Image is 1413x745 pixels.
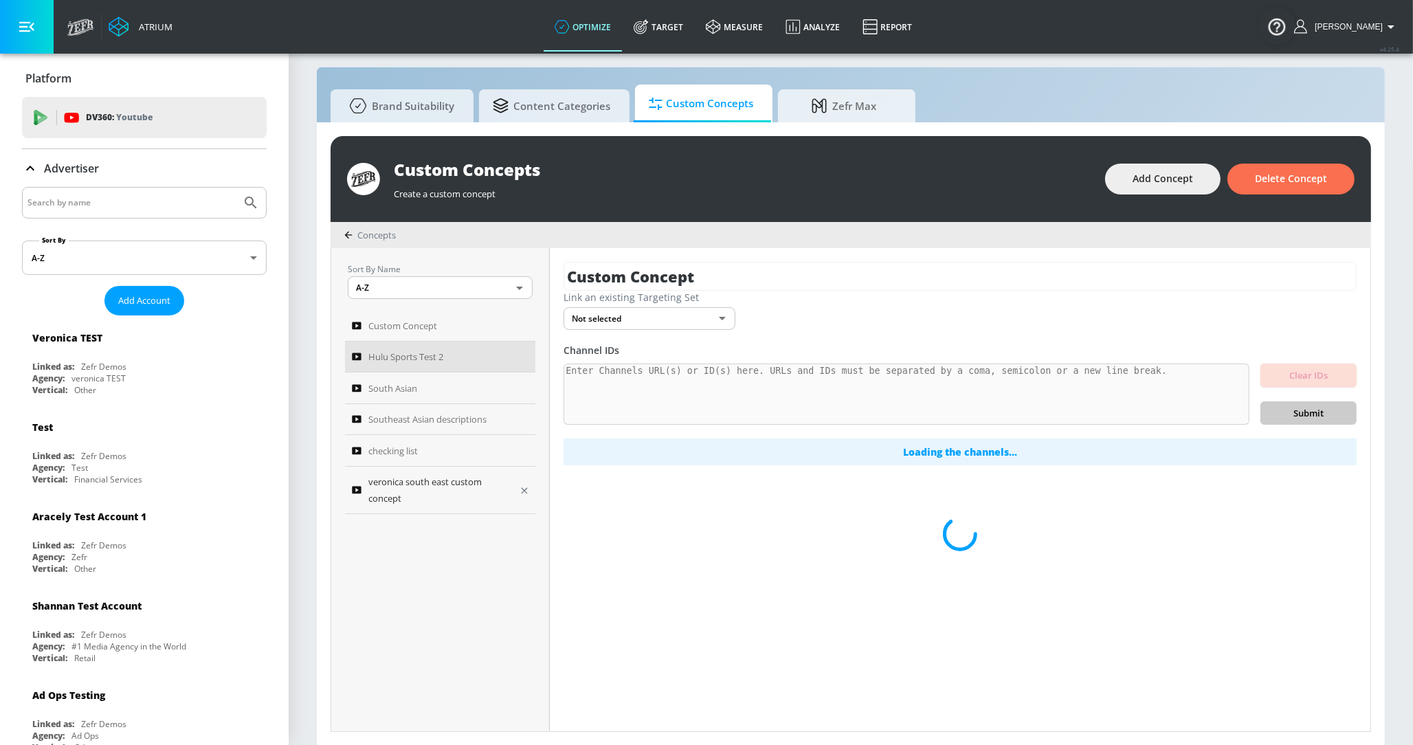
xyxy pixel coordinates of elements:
div: Shannan Test Account [32,599,142,612]
p: Sort By Name [348,262,533,276]
p: Platform [25,71,71,86]
div: Shannan Test AccountLinked as:Zefr DemosAgency:#1 Media Agency in the WorldVertical:Retail [22,589,267,667]
div: Aracely Test Account 1Linked as:Zefr DemosAgency:ZefrVertical:Other [22,500,267,578]
div: Agency: [32,462,65,474]
input: Search by name [27,194,236,212]
span: veronica south east custom concept [368,474,510,507]
button: Add Concept [1105,164,1221,194]
div: Create a custom concept [394,181,1091,200]
span: Custom Concept [368,318,437,334]
div: Channel IDs [564,344,1357,357]
button: Delete Concept [1227,164,1355,194]
button: Clear IDs [1260,364,1357,388]
div: Custom Concepts [394,158,1091,181]
p: DV360: [86,110,153,125]
button: Open Resource Center [1258,7,1296,45]
div: Veronica TESTLinked as:Zefr DemosAgency:veronica TESTVertical:Other [22,321,267,399]
div: Ad Ops [71,730,99,742]
div: Zefr Demos [81,718,126,730]
div: Agency: [32,551,65,563]
div: A-Z [22,241,267,275]
div: Atrium [133,21,173,33]
div: Zefr [71,551,87,563]
div: Agency: [32,372,65,384]
div: Ad Ops Testing [32,689,105,702]
a: Target [623,2,695,52]
div: veronica TEST [71,372,126,384]
div: Linked as: [32,361,74,372]
div: Other [74,563,96,575]
a: checking list [345,435,535,467]
div: Vertical: [32,652,67,664]
div: Vertical: [32,563,67,575]
div: DV360: Youtube [22,97,267,138]
span: Hulu Sports Test 2 [368,348,443,365]
div: Other [74,384,96,396]
div: A-Z [348,276,533,299]
div: Link an existing Targeting Set [564,291,1357,304]
a: measure [695,2,775,52]
span: Clear IDs [1271,368,1346,383]
a: Hulu Sports Test 2 [345,342,535,373]
a: Report [852,2,924,52]
div: Platform [22,59,267,98]
div: Zefr Demos [81,361,126,372]
div: Agency: [32,641,65,652]
p: Advertiser [44,161,99,176]
div: Linked as: [32,450,74,462]
a: Custom Concept [345,310,535,342]
span: Brand Suitability [344,89,454,122]
div: Aracely Test Account 1 [32,510,146,523]
span: Add Concept [1133,170,1193,188]
span: Zefr Max [792,89,896,122]
p: Youtube [116,110,153,124]
div: Advertiser [22,149,267,188]
div: Vertical: [32,384,67,396]
button: Add Account [104,286,184,315]
span: Custom Concepts [649,87,753,120]
a: Atrium [109,16,173,37]
a: veronica south east custom concept [345,467,535,514]
a: Analyze [775,2,852,52]
div: TestLinked as:Zefr DemosAgency:TestVertical:Financial Services [22,410,267,489]
div: Concepts [344,229,396,241]
div: Linked as: [32,718,74,730]
div: Test [71,462,88,474]
span: Add Account [118,293,170,309]
a: Southeast Asian descriptions [345,404,535,436]
button: [PERSON_NAME] [1294,19,1399,35]
label: Sort By [39,236,69,245]
div: Zefr Demos [81,540,126,551]
div: #1 Media Agency in the World [71,641,186,652]
span: Concepts [357,229,396,241]
span: Southeast Asian descriptions [368,411,487,427]
div: Test [32,421,53,434]
div: Not selected [564,307,735,330]
span: login as: veronica.hernandez@zefr.com [1309,22,1383,32]
div: Zefr Demos [81,629,126,641]
div: Agency: [32,730,65,742]
div: Zefr Demos [81,450,126,462]
span: Content Categories [493,89,610,122]
span: South Asian [368,380,417,397]
span: Delete Concept [1255,170,1327,188]
div: Vertical: [32,474,67,485]
span: v 4.25.4 [1380,45,1399,53]
div: Linked as: [32,629,74,641]
a: optimize [544,2,623,52]
div: Veronica TEST [32,331,102,344]
div: Retail [74,652,96,664]
span: checking list [368,443,418,459]
div: Linked as: [32,540,74,551]
a: South Asian [345,372,535,404]
div: Financial Services [74,474,142,485]
div: Loading the channels... [564,438,1357,465]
